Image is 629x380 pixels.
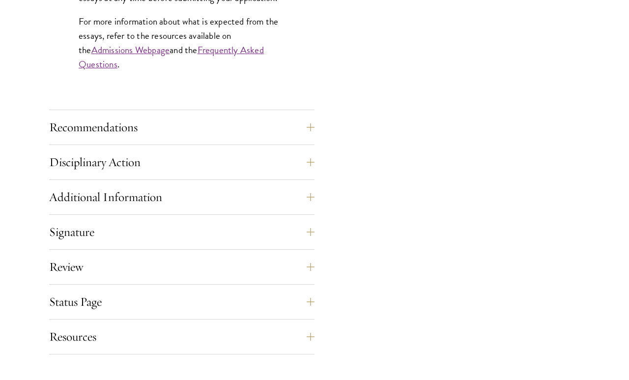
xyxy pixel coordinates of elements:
[49,255,314,279] button: Review
[79,14,285,71] p: For more information about what is expected from the essays, refer to the resources available on ...
[49,150,314,174] button: Disciplinary Action
[49,290,314,314] button: Status Page
[49,116,314,139] button: Recommendations
[49,185,314,209] button: Additional Information
[49,325,314,349] button: Resources
[49,220,314,244] button: Signature
[91,43,170,57] a: Admissions Webpage
[79,43,264,71] a: Frequently Asked Questions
